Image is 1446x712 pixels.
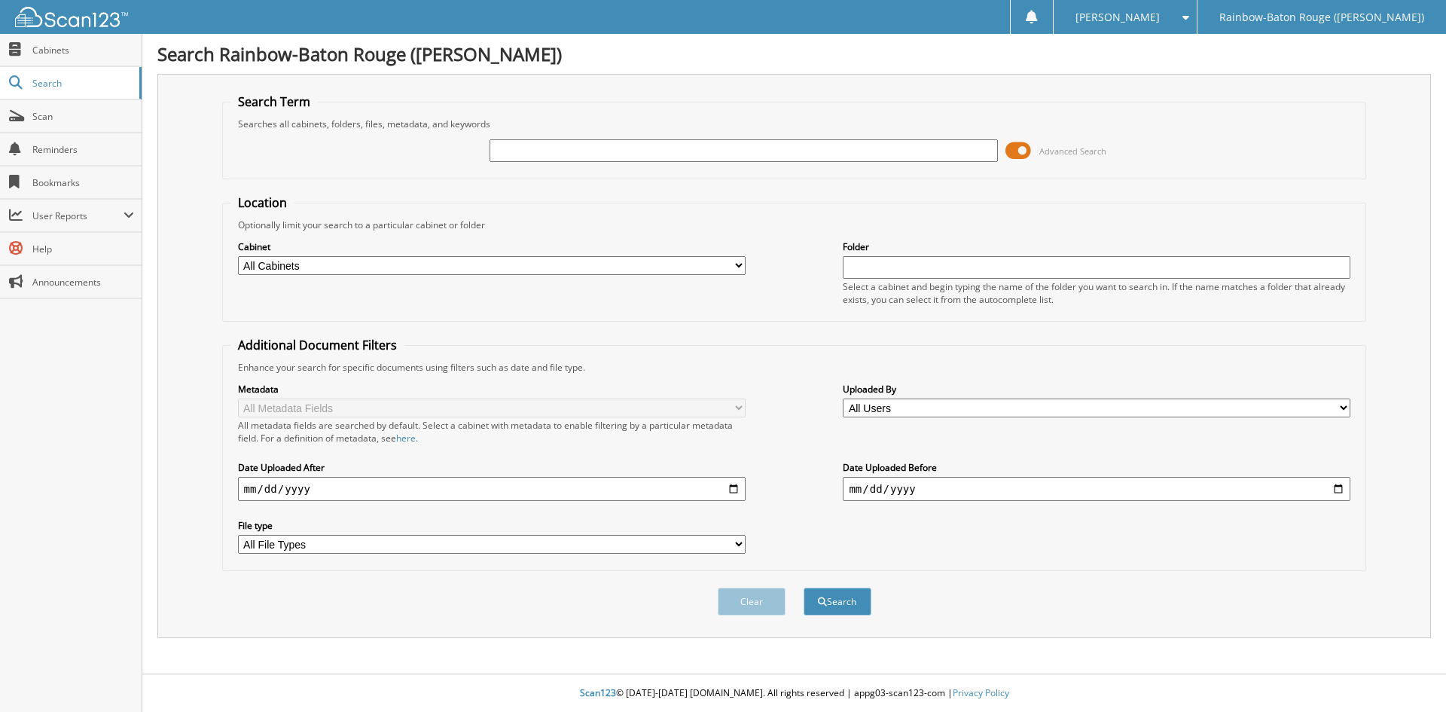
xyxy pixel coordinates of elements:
div: © [DATE]-[DATE] [DOMAIN_NAME]. All rights reserved | appg03-scan123-com | [142,675,1446,712]
label: Cabinet [238,240,746,253]
span: Cabinets [32,44,134,57]
legend: Additional Document Filters [230,337,404,353]
span: User Reports [32,209,124,222]
div: Enhance your search for specific documents using filters such as date and file type. [230,361,1359,374]
label: Date Uploaded After [238,461,746,474]
span: Advanced Search [1039,145,1106,157]
span: Announcements [32,276,134,289]
span: Search [32,77,132,90]
a: here [396,432,416,445]
label: Date Uploaded Before [843,461,1350,474]
span: Bookmarks [32,176,134,189]
div: Optionally limit your search to a particular cabinet or folder [230,218,1359,231]
label: Metadata [238,383,746,396]
span: Rainbow-Baton Rouge ([PERSON_NAME]) [1219,13,1424,22]
div: All metadata fields are searched by default. Select a cabinet with metadata to enable filtering b... [238,419,746,445]
span: Reminders [32,143,134,156]
label: Uploaded By [843,383,1350,396]
input: start [238,477,746,501]
span: Help [32,243,134,255]
span: [PERSON_NAME] [1075,13,1160,22]
img: scan123-logo-white.svg [15,7,128,27]
button: Clear [718,588,786,616]
h1: Search Rainbow-Baton Rouge ([PERSON_NAME]) [157,41,1431,66]
label: File type [238,519,746,532]
span: Scan123 [580,686,616,699]
input: end [843,477,1350,501]
a: Privacy Policy [953,686,1009,699]
button: Search [804,588,871,616]
legend: Location [230,194,294,211]
legend: Search Term [230,93,318,110]
span: Scan [32,110,134,123]
label: Folder [843,240,1350,253]
div: Select a cabinet and begin typing the name of the folder you want to search in. If the name match... [843,280,1350,306]
div: Searches all cabinets, folders, files, metadata, and keywords [230,118,1359,130]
